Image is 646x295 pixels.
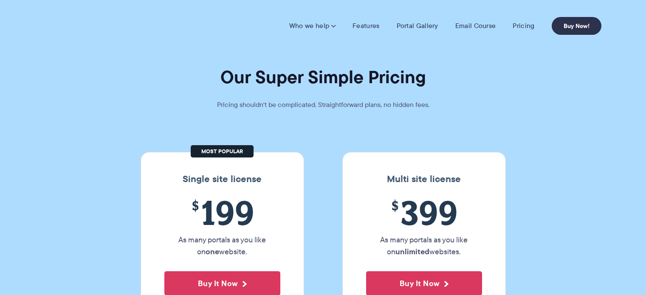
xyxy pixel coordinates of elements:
[455,22,496,30] a: Email Course
[164,193,280,232] span: 199
[366,234,482,258] p: As many portals as you like on websites.
[397,22,438,30] a: Portal Gallery
[351,174,497,185] h3: Multi site license
[552,17,601,35] a: Buy Now!
[150,174,295,185] h3: Single site license
[196,99,451,111] p: Pricing shouldn't be complicated. Straightforward plans, no hidden fees.
[395,246,429,257] strong: unlimited
[164,234,280,258] p: As many portals as you like on website.
[513,22,534,30] a: Pricing
[289,22,336,30] a: Who we help
[206,246,219,257] strong: one
[366,193,482,232] span: 399
[353,22,379,30] a: Features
